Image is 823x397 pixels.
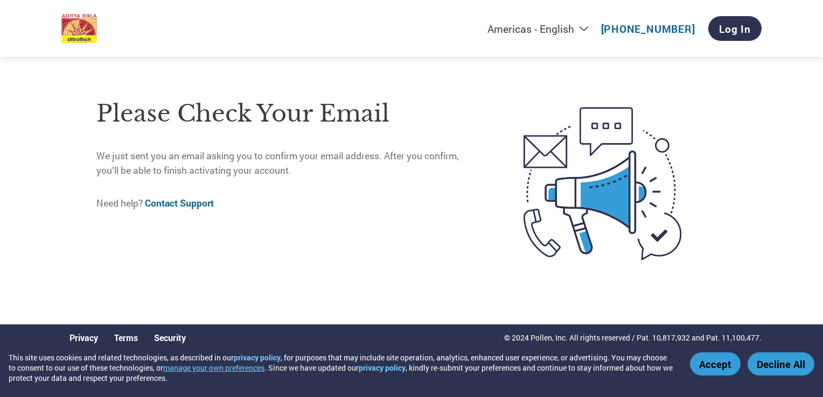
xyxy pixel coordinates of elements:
a: Log In [708,16,762,41]
p: Need help? [96,196,478,210]
a: Terms [114,332,138,343]
button: manage your own preferences [163,363,264,373]
a: privacy policy [359,363,406,373]
p: We just sent you an email asking you to confirm your email address. After you confirm, you’ll be ... [96,149,478,178]
img: open-email [478,88,727,279]
div: This site uses cookies and related technologies, as described in our , for purposes that may incl... [9,352,674,383]
button: Decline All [748,352,814,375]
p: © 2024 Pollen, Inc. All rights reserved / Pat. 10,817,932 and Pat. 11,100,477. [504,332,762,343]
a: Privacy [69,332,98,343]
img: UltraTech [61,14,97,44]
h1: Please check your email [96,96,478,131]
a: privacy policy [234,352,281,363]
button: Accept [690,352,741,375]
a: [PHONE_NUMBER] [601,22,695,36]
a: Contact Support [145,197,214,209]
a: Security [154,332,186,343]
